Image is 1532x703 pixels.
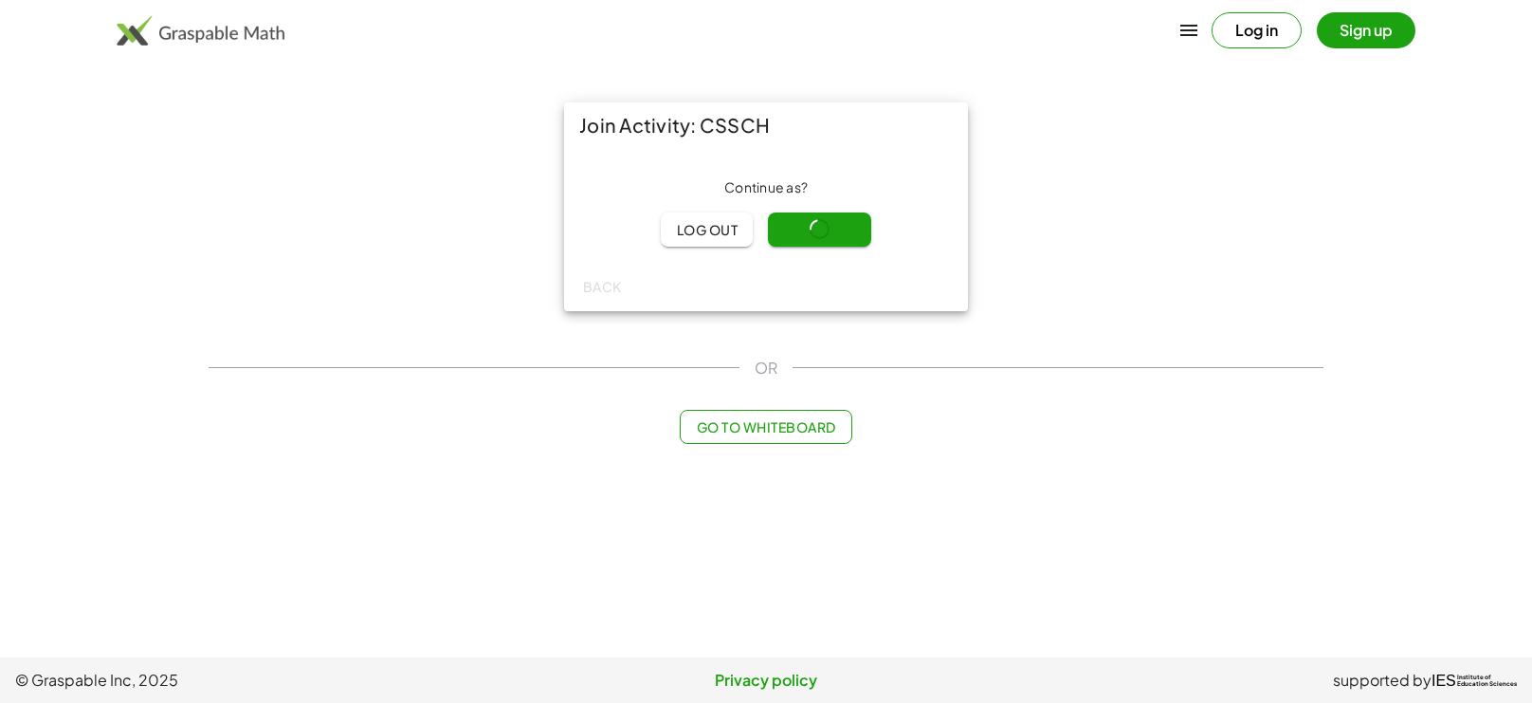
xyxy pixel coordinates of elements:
[1432,672,1456,690] span: IES
[676,221,738,238] span: Log out
[1317,12,1415,48] button: Sign up
[680,410,851,444] button: Go to Whiteboard
[755,357,777,379] span: OR
[516,669,1016,692] a: Privacy policy
[661,213,753,247] button: Log out
[1333,669,1432,692] span: supported by
[696,418,835,435] span: Go to Whiteboard
[579,178,953,197] div: Continue as ?
[1457,675,1517,688] span: Institute of Education Sciences
[15,669,516,692] span: © Graspable Inc, 2025
[1432,669,1517,692] a: IESInstitute ofEducation Sciences
[564,102,968,148] div: Join Activity: CSSCH
[1212,12,1302,48] button: Log in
